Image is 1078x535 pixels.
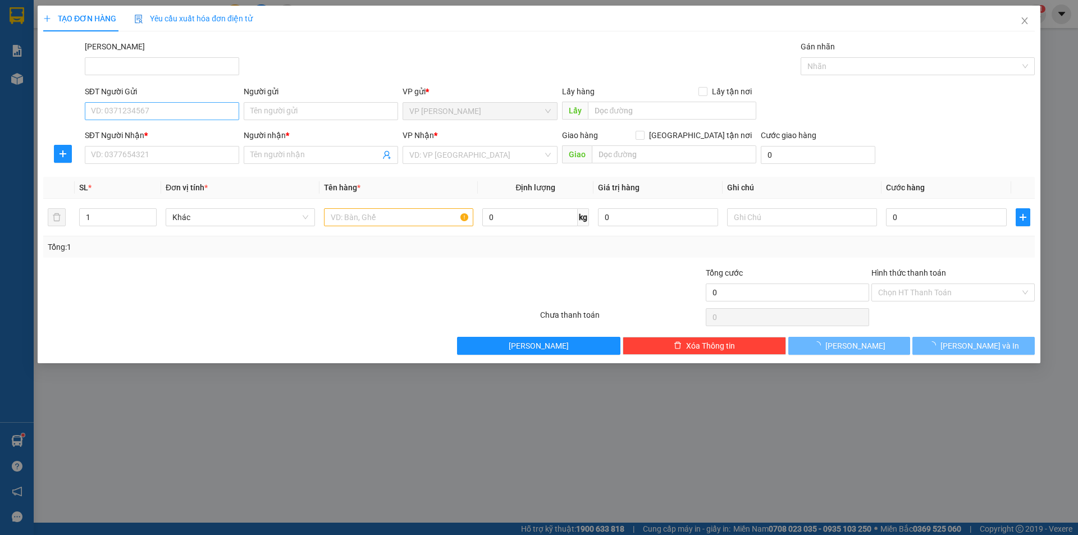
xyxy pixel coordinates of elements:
img: icon [134,15,143,24]
button: Close [1009,6,1040,37]
span: plus [1016,213,1030,222]
span: loading [928,341,940,349]
input: 0 [598,208,719,226]
div: Tổng: 1 [48,241,416,253]
span: [PERSON_NAME] [509,340,569,352]
span: close [1020,16,1029,25]
div: VP gửi [403,85,558,98]
span: user-add [383,150,392,159]
input: Dọc đường [588,102,756,120]
span: Yêu cầu xuất hóa đơn điện tử [134,14,253,23]
span: loading [814,341,826,349]
span: delete [674,341,682,350]
span: TẠO ĐƠN HÀNG [43,14,116,23]
span: Đơn vị tính [166,183,208,192]
span: Khác [172,209,308,226]
span: Lấy tận nơi [707,85,756,98]
span: Xóa Thông tin [686,340,735,352]
button: [PERSON_NAME] [458,337,621,355]
label: Mã ĐH [85,42,145,51]
label: Gán nhãn [801,42,835,51]
span: Tổng cước [706,268,743,277]
button: plus [54,145,72,163]
span: [GEOGRAPHIC_DATA] tận nơi [645,129,756,141]
span: Giá trị hàng [598,183,640,192]
div: Người gửi [244,85,398,98]
span: [PERSON_NAME] và In [940,340,1019,352]
th: Ghi chú [723,177,881,199]
span: plus [43,15,51,22]
input: Ghi Chú [728,208,877,226]
span: Tên hàng [324,183,360,192]
div: SĐT Người Nhận [85,129,239,141]
span: Định lượng [516,183,556,192]
span: Giao [562,145,592,163]
input: Dọc đường [592,145,756,163]
label: Cước giao hàng [761,131,816,140]
span: kg [578,208,589,226]
span: VP Nhận [403,131,435,140]
span: VP Phan Thiết [410,103,551,120]
button: delete [48,208,66,226]
span: Giao hàng [562,131,598,140]
button: [PERSON_NAME] [788,337,910,355]
span: Lấy hàng [562,87,595,96]
button: plus [1016,208,1030,226]
span: SL [79,183,88,192]
button: [PERSON_NAME] và In [913,337,1035,355]
span: plus [54,149,71,158]
input: VD: Bàn, Ghế [324,208,473,226]
div: Chưa thanh toán [539,309,705,328]
span: Lấy [562,102,588,120]
input: Cước giao hàng [761,146,875,164]
label: Hình thức thanh toán [871,268,946,277]
div: Người nhận [244,129,398,141]
button: deleteXóa Thông tin [623,337,787,355]
span: Cước hàng [886,183,925,192]
input: Mã ĐH [85,57,239,75]
div: SĐT Người Gửi [85,85,239,98]
span: [PERSON_NAME] [826,340,886,352]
